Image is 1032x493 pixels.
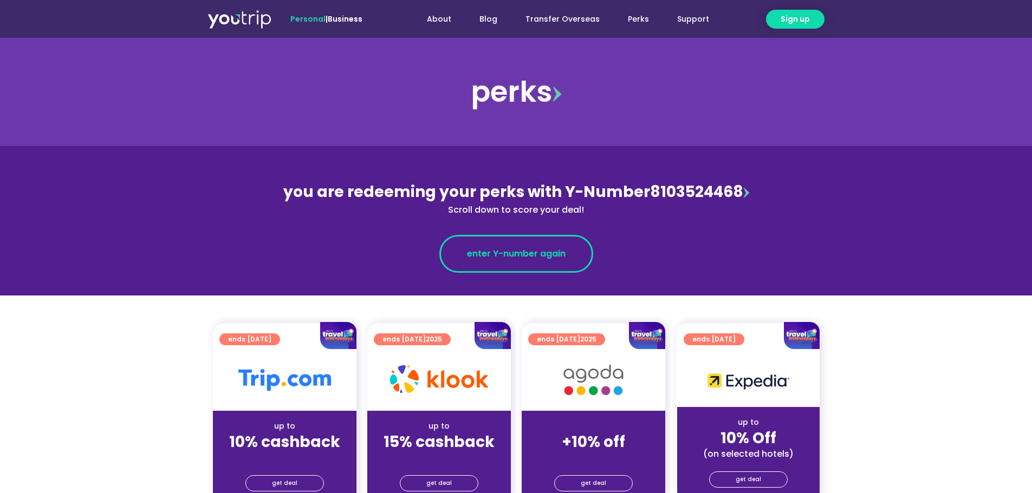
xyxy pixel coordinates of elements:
[426,476,452,491] span: get deal
[709,471,788,488] a: get deal
[328,14,362,24] a: Business
[530,452,657,463] div: (for stays only)
[245,475,324,491] a: get deal
[392,9,723,29] nav: Menu
[511,9,614,29] a: Transfer Overseas
[663,9,723,29] a: Support
[465,9,511,29] a: Blog
[281,203,751,216] div: Scroll down to score your deal!
[290,14,326,24] span: Personal
[583,420,603,431] span: up to
[781,14,810,25] span: Sign up
[766,10,825,29] a: Sign up
[222,420,348,432] div: up to
[272,476,297,491] span: get deal
[384,431,495,452] strong: 15% cashback
[439,235,593,273] a: enter Y-number again
[614,9,663,29] a: Perks
[467,247,566,260] span: enter Y-number again
[686,417,811,428] div: up to
[281,181,751,216] div: 8103524468
[400,475,478,491] a: get deal
[581,476,606,491] span: get deal
[376,420,502,432] div: up to
[562,431,625,452] strong: +10% off
[736,472,761,487] span: get deal
[283,181,650,202] span: you are redeeming your perks with Y-Number
[413,9,465,29] a: About
[222,452,348,463] div: (for stays only)
[721,428,776,449] strong: 10% Off
[229,431,340,452] strong: 10% cashback
[376,452,502,463] div: (for stays only)
[290,14,362,24] span: |
[686,448,811,459] div: (on selected hotels)
[554,475,633,491] a: get deal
